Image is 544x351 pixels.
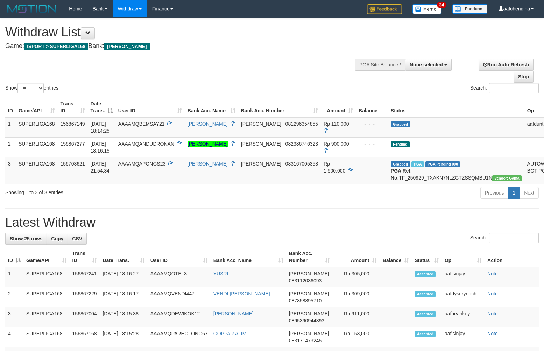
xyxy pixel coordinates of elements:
[23,307,70,327] td: SUPERLIGA168
[324,141,349,147] span: Rp 900.000
[479,59,534,71] a: Run Auto-Refresh
[289,298,322,303] span: Copy 087858895710 to clipboard
[5,117,16,138] td: 1
[5,97,16,117] th: ID
[289,278,322,283] span: Copy 083112036093 to clipboard
[70,287,100,307] td: 156867229
[514,71,534,83] a: Stop
[118,141,174,147] span: AAAAMQANDUDRONAN
[286,247,333,267] th: Bank Acc. Number: activate to sort column ascending
[213,271,228,276] a: YUSRI
[5,137,16,157] td: 2
[72,236,82,241] span: CSV
[16,137,58,157] td: SUPERLIGA168
[442,247,485,267] th: Op: activate to sort column ascending
[213,291,270,296] a: VENDI [PERSON_NAME]
[148,267,211,287] td: AAAAMQOTEL3
[70,307,100,327] td: 156867004
[148,307,211,327] td: AAAAMQDEWIKOK12
[333,287,380,307] td: Rp 309,000
[148,327,211,347] td: AAAAMQPARHOLONG67
[324,121,349,127] span: Rp 110.000
[380,287,412,307] td: -
[23,267,70,287] td: SUPERLIGA168
[58,97,88,117] th: Trans ID: activate to sort column ascending
[70,267,100,287] td: 156867241
[333,267,380,287] td: Rp 305,000
[61,121,85,127] span: 156867149
[367,4,402,14] img: Feedback.jpg
[324,161,345,174] span: Rp 1.600.000
[412,4,442,14] img: Button%20Memo.svg
[188,121,228,127] a: [PERSON_NAME]
[118,121,165,127] span: AAAAMQBEMSAY21
[23,247,70,267] th: Game/API: activate to sort column ascending
[415,271,436,277] span: Accepted
[333,307,380,327] td: Rp 911,000
[442,307,485,327] td: aafheankoy
[23,287,70,307] td: SUPERLIGA168
[5,247,23,267] th: ID: activate to sort column descending
[359,120,385,127] div: - - -
[285,161,318,167] span: Copy 083167005358 to clipboard
[16,117,58,138] td: SUPERLIGA168
[388,97,524,117] th: Status
[51,236,63,241] span: Copy
[148,287,211,307] td: AAAAMQVENDI447
[487,331,498,336] a: Note
[425,161,460,167] span: PGA Pending
[70,327,100,347] td: 156867168
[289,291,329,296] span: [PERSON_NAME]
[380,327,412,347] td: -
[5,233,47,245] a: Show 25 rows
[412,247,441,267] th: Status: activate to sort column ascending
[211,247,286,267] th: Bank Acc. Name: activate to sort column ascending
[10,236,42,241] span: Show 25 rows
[88,97,115,117] th: Date Trans.: activate to sort column descending
[68,233,87,245] a: CSV
[100,307,147,327] td: [DATE] 18:15:38
[5,157,16,184] td: 3
[91,161,110,174] span: [DATE] 21:54:34
[470,83,539,93] label: Search:
[289,318,324,323] span: Copy 0895390944893 to clipboard
[508,187,520,199] a: 1
[356,97,388,117] th: Balance
[442,327,485,347] td: aafisinjay
[380,267,412,287] td: -
[415,311,436,317] span: Accepted
[213,331,247,336] a: GOPPAR ALIM
[405,59,452,71] button: None selected
[388,157,524,184] td: TF_250929_TXAKN7NLZGTZSSQMBU1N
[289,331,329,336] span: [PERSON_NAME]
[289,271,329,276] span: [PERSON_NAME]
[442,267,485,287] td: aafisinjay
[5,186,221,196] div: Showing 1 to 3 of 3 entries
[5,216,539,230] h1: Latest Withdraw
[61,141,85,147] span: 156867277
[437,2,446,8] span: 34
[359,140,385,147] div: - - -
[5,307,23,327] td: 3
[289,338,322,343] span: Copy 083171473245 to clipboard
[70,247,100,267] th: Trans ID: activate to sort column ascending
[487,311,498,316] a: Note
[115,97,185,117] th: User ID: activate to sort column ascending
[391,121,410,127] span: Grabbed
[91,141,110,154] span: [DATE] 18:16:15
[480,187,508,199] a: Previous
[5,267,23,287] td: 1
[100,247,147,267] th: Date Trans.: activate to sort column ascending
[100,267,147,287] td: [DATE] 18:16:27
[213,311,254,316] a: [PERSON_NAME]
[118,161,165,167] span: AAAAMQAPONGS23
[5,287,23,307] td: 2
[17,83,44,93] select: Showentries
[5,3,58,14] img: MOTION_logo.png
[47,233,68,245] a: Copy
[333,247,380,267] th: Amount: activate to sort column ascending
[391,141,410,147] span: Pending
[289,311,329,316] span: [PERSON_NAME]
[410,62,443,68] span: None selected
[452,4,487,14] img: panduan.png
